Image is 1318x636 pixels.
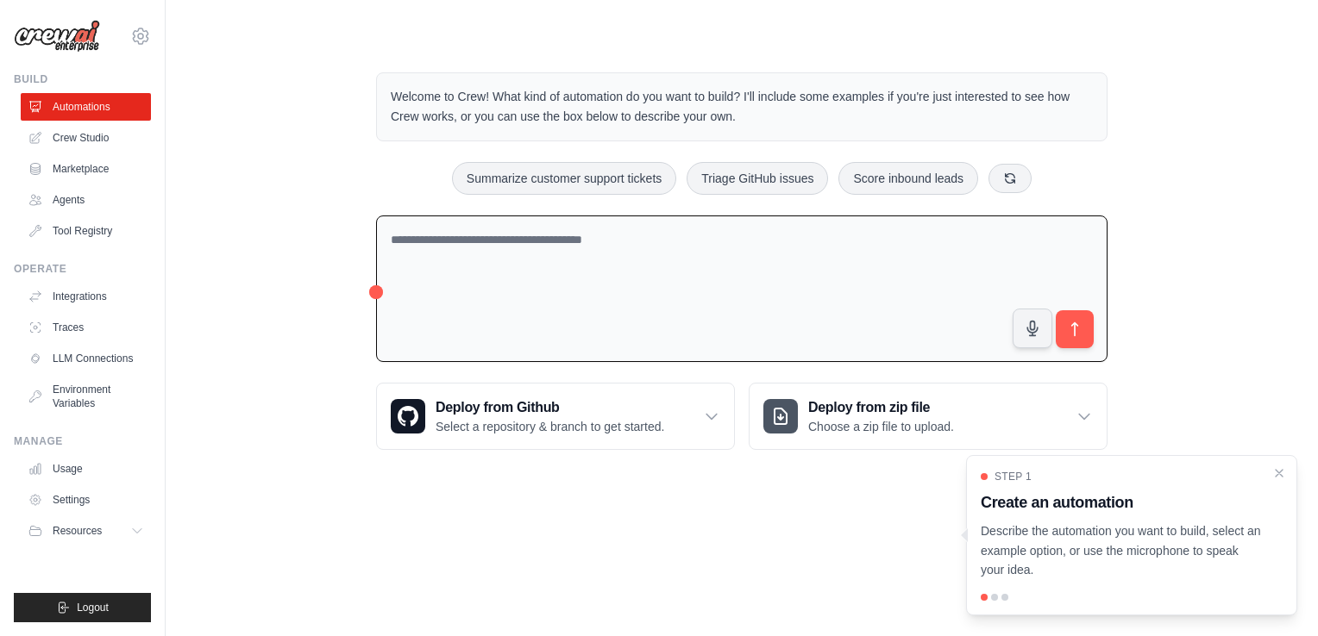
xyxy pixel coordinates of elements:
a: Usage [21,455,151,483]
button: Resources [21,517,151,545]
span: Step 1 [995,470,1032,483]
a: Environment Variables [21,376,151,417]
a: Agents [21,186,151,214]
button: Logout [14,593,151,622]
p: Choose a zip file to upload. [808,418,954,435]
button: Triage GitHub issues [687,162,828,195]
a: LLM Connections [21,345,151,372]
a: Tool Registry [21,217,151,245]
img: Logo [14,20,100,53]
p: Select a repository & branch to get started. [436,418,664,435]
a: Marketplace [21,155,151,183]
a: Integrations [21,283,151,310]
a: Crew Studio [21,124,151,152]
div: Manage [14,434,151,448]
span: Resources [53,524,102,538]
span: Logout [77,601,109,614]
p: Welcome to Crew! What kind of automation do you want to build? I'll include some examples if you'... [391,87,1093,127]
button: Score inbound leads [838,162,978,195]
p: Describe the automation you want to build, select an example option, or use the microphone to spe... [981,521,1262,580]
a: Traces [21,314,151,341]
h3: Deploy from zip file [808,397,954,418]
button: Summarize customer support tickets [452,162,676,195]
a: Settings [21,486,151,514]
div: Build [14,72,151,86]
button: Close walkthrough [1272,466,1286,480]
h3: Create an automation [981,490,1262,514]
a: Automations [21,93,151,121]
div: Operate [14,262,151,276]
h3: Deploy from Github [436,397,664,418]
